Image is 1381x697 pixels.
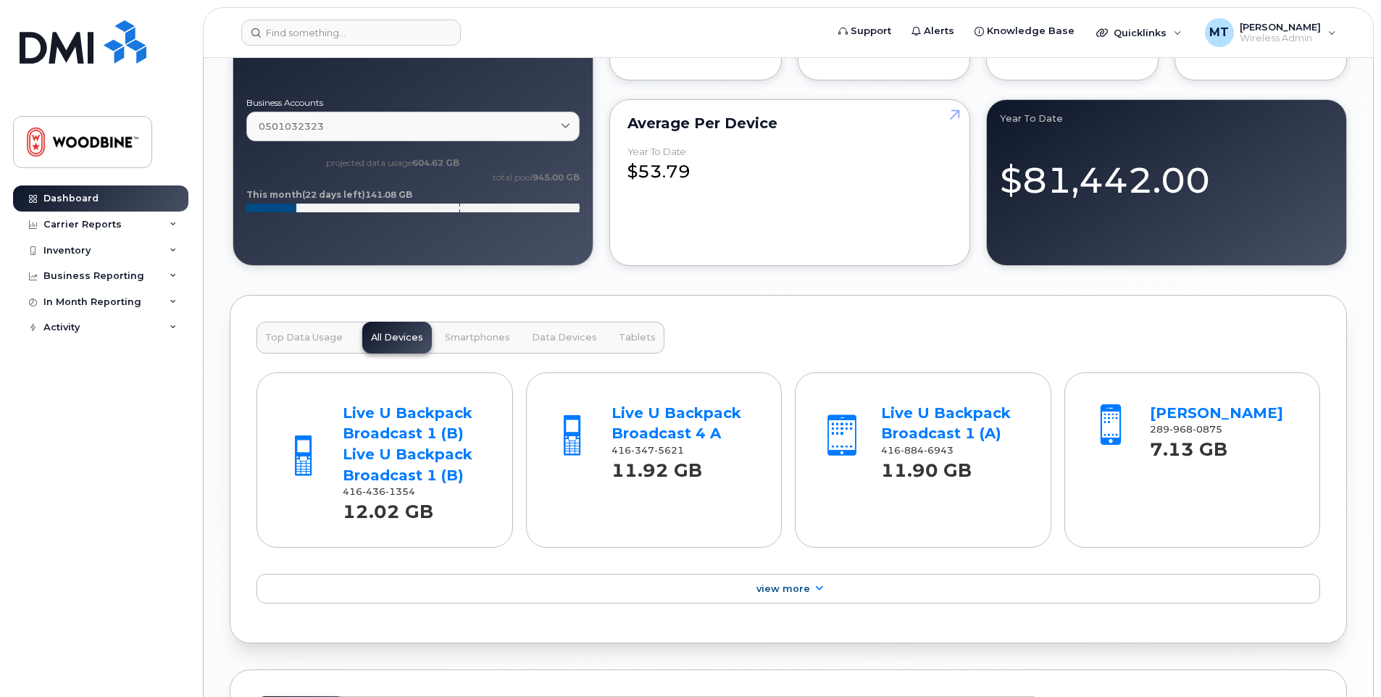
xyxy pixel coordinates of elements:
[627,146,686,157] div: Year to Date
[924,445,954,456] span: 6943
[256,574,1320,604] a: View More
[828,17,901,46] a: Support
[365,189,412,200] tspan: 141.08 GB
[1195,18,1346,47] div: Mark Tewkesbury
[901,445,924,456] span: 884
[756,583,810,594] span: View More
[385,486,415,497] span: 1354
[362,486,385,497] span: 436
[241,20,461,46] input: Find something...
[265,332,343,343] span: Top Data Usage
[881,404,1011,443] a: Live U Backpack Broadcast 1 (A)
[343,404,472,484] a: Live U Backpack Broadcast 1 (B) Live U Backpack Broadcast 1 (B)
[964,17,1085,46] a: Knowledge Base
[1000,142,1333,205] div: $81,442.00
[612,445,684,456] span: 416
[326,157,459,168] text: projected data usage
[246,189,302,200] tspan: This month
[302,189,365,200] tspan: (22 days left)
[1000,113,1333,125] div: Year to Date
[881,451,972,481] strong: 11.90 GB
[627,117,952,129] div: Average per Device
[533,172,580,183] tspan: 945.00 GB
[1240,33,1321,44] span: Wireless Admin
[246,99,580,107] label: Business Accounts
[1193,424,1222,435] span: 0875
[1209,24,1229,41] span: MT
[612,451,702,481] strong: 11.92 GB
[881,445,954,456] span: 416
[436,322,519,354] button: Smartphones
[532,332,597,343] span: Data Devices
[627,146,952,184] div: $53.79
[1240,21,1321,33] span: [PERSON_NAME]
[619,332,656,343] span: Tablets
[259,120,324,133] span: 0501032323
[523,322,606,354] button: Data Devices
[1086,18,1192,47] div: Quicklinks
[1114,27,1167,38] span: Quicklinks
[343,486,415,497] span: 416
[246,112,580,141] a: 0501032323
[1150,404,1283,422] a: [PERSON_NAME]
[901,17,964,46] a: Alerts
[654,445,684,456] span: 5621
[924,24,954,38] span: Alerts
[987,24,1075,38] span: Knowledge Base
[610,322,664,354] button: Tablets
[445,332,510,343] span: Smartphones
[851,24,891,38] span: Support
[412,157,459,168] tspan: 604.62 GB
[492,172,580,183] text: total pool
[256,322,351,354] button: Top Data Usage
[1169,424,1193,435] span: 968
[612,404,741,443] a: Live U Backpack Broadcast 4 A
[631,445,654,456] span: 347
[343,493,433,522] strong: 12.02 GB
[1150,424,1222,435] span: 289
[1150,430,1227,460] strong: 7.13 GB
